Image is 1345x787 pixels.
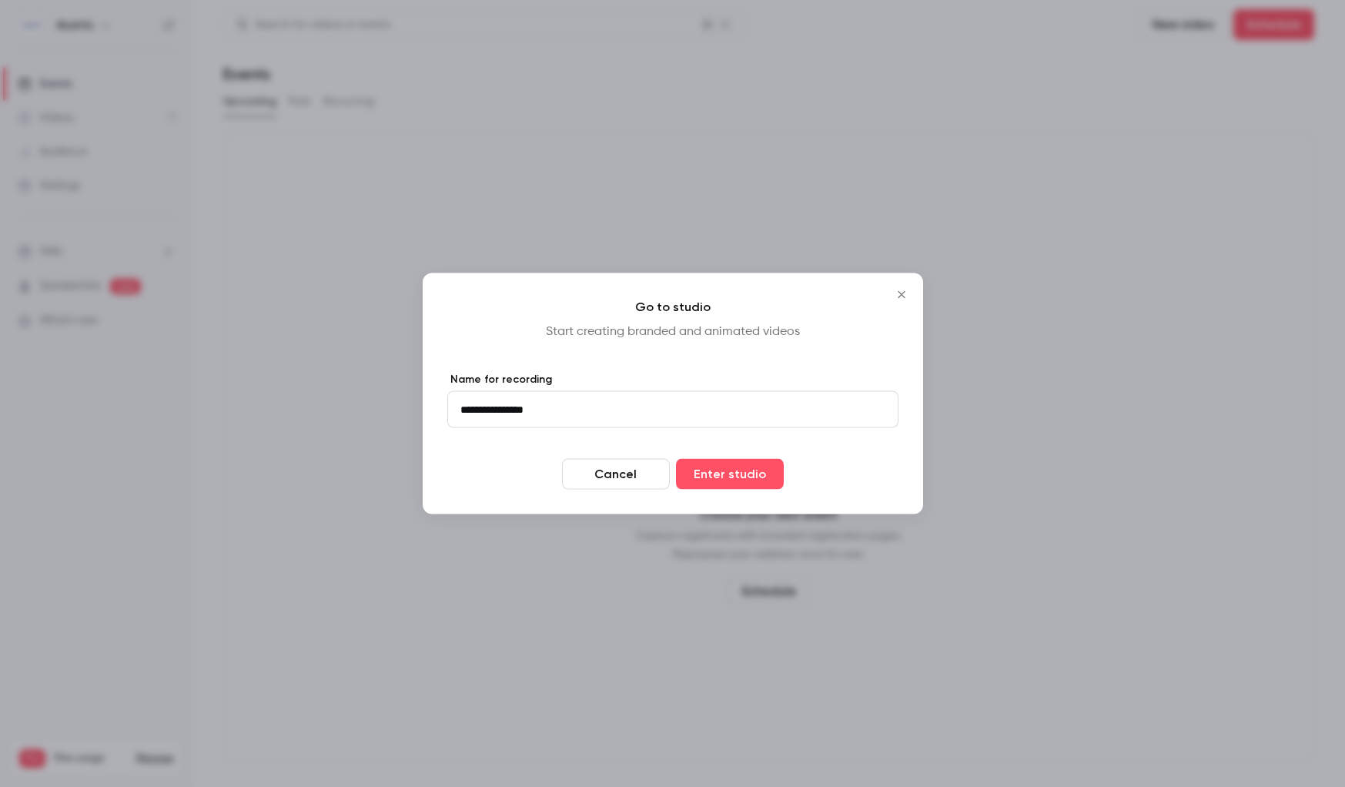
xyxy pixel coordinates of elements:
[562,459,670,490] button: Cancel
[447,323,898,341] p: Start creating branded and animated videos
[676,459,784,490] button: Enter studio
[886,280,917,310] button: Close
[447,298,898,316] h4: Go to studio
[447,372,898,387] label: Name for recording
